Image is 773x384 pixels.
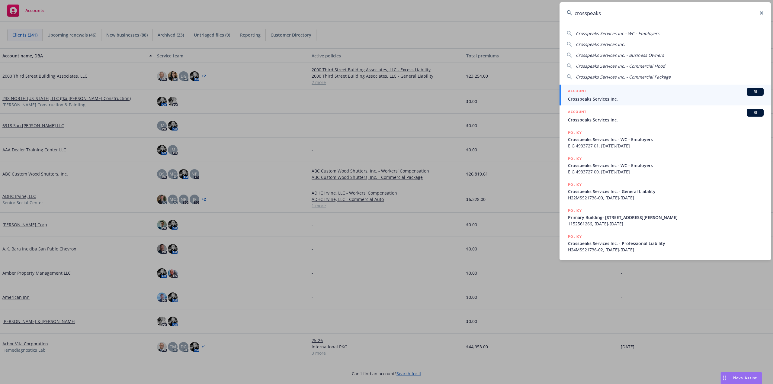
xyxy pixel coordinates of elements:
span: BI [749,110,761,115]
a: POLICYPrimary Building- [STREET_ADDRESS][PERSON_NAME]1152561266, [DATE]-[DATE] [560,204,771,230]
span: Crosspeaks Services Inc. - General Liability [568,188,764,195]
h5: POLICY [568,156,582,162]
span: Crosspeaks Services Inc. - Business Owners [576,52,664,58]
h5: POLICY [568,130,582,136]
a: ACCOUNTBICrosspeaks Services Inc. [560,85,771,105]
span: Crosspeaks Services Inc - WC - Employers [576,31,659,36]
span: H24MSS21736-02, [DATE]-[DATE] [568,247,764,253]
span: Crosspeaks Services Inc. - Professional Liability [568,240,764,247]
span: Crosspeaks Services Inc. - Commercial Flood [576,63,665,69]
h5: POLICY [568,234,582,240]
span: EIG 4933727 00, [DATE]-[DATE] [568,169,764,175]
h5: POLICY [568,208,582,214]
span: Primary Building- [STREET_ADDRESS][PERSON_NAME] [568,214,764,221]
button: Nova Assist [720,372,762,384]
span: H22MSS21736-00, [DATE]-[DATE] [568,195,764,201]
span: 1152561266, [DATE]-[DATE] [568,221,764,227]
span: Crosspeaks Services Inc. [576,41,625,47]
a: ACCOUNTBICrosspeaks Services Inc. [560,105,771,126]
span: Crosspeaks Services Inc. [568,117,764,123]
h5: ACCOUNT [568,109,586,116]
input: Search... [560,2,771,24]
span: BI [749,89,761,95]
a: POLICYCrosspeaks Services Inc. - Professional LiabilityH24MSS21736-02, [DATE]-[DATE] [560,230,771,256]
span: Nova Assist [733,375,757,380]
h5: POLICY [568,182,582,188]
a: POLICYCrosspeaks Services Inc. - General LiabilityH22MSS21736-00, [DATE]-[DATE] [560,178,771,204]
span: Crosspeaks Services Inc - WC - Employers [568,162,764,169]
span: EIG 4933727 01, [DATE]-[DATE] [568,143,764,149]
h5: ACCOUNT [568,88,586,95]
span: Crosspeaks Services Inc. [568,96,764,102]
span: Crosspeaks Services Inc - WC - Employers [568,136,764,143]
a: POLICYCrosspeaks Services Inc - WC - EmployersEIG 4933727 01, [DATE]-[DATE] [560,126,771,152]
span: Crosspeaks Services Inc. - Commercial Package [576,74,671,80]
a: POLICYCrosspeaks Services Inc - WC - EmployersEIG 4933727 00, [DATE]-[DATE] [560,152,771,178]
div: Drag to move [721,372,728,384]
